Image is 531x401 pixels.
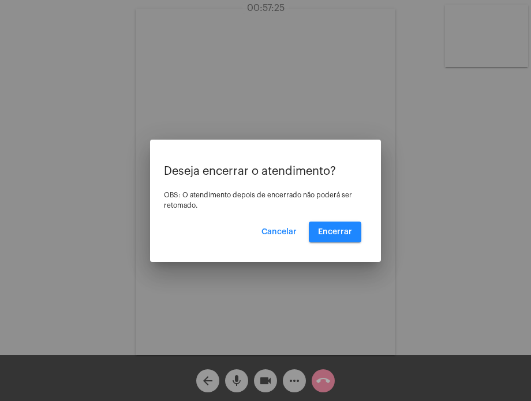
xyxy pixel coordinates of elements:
[252,222,306,242] button: Cancelar
[164,192,352,209] span: OBS: O atendimento depois de encerrado não poderá ser retomado.
[261,228,297,236] span: Cancelar
[309,222,361,242] button: Encerrar
[164,165,367,178] p: Deseja encerrar o atendimento?
[318,228,352,236] span: Encerrar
